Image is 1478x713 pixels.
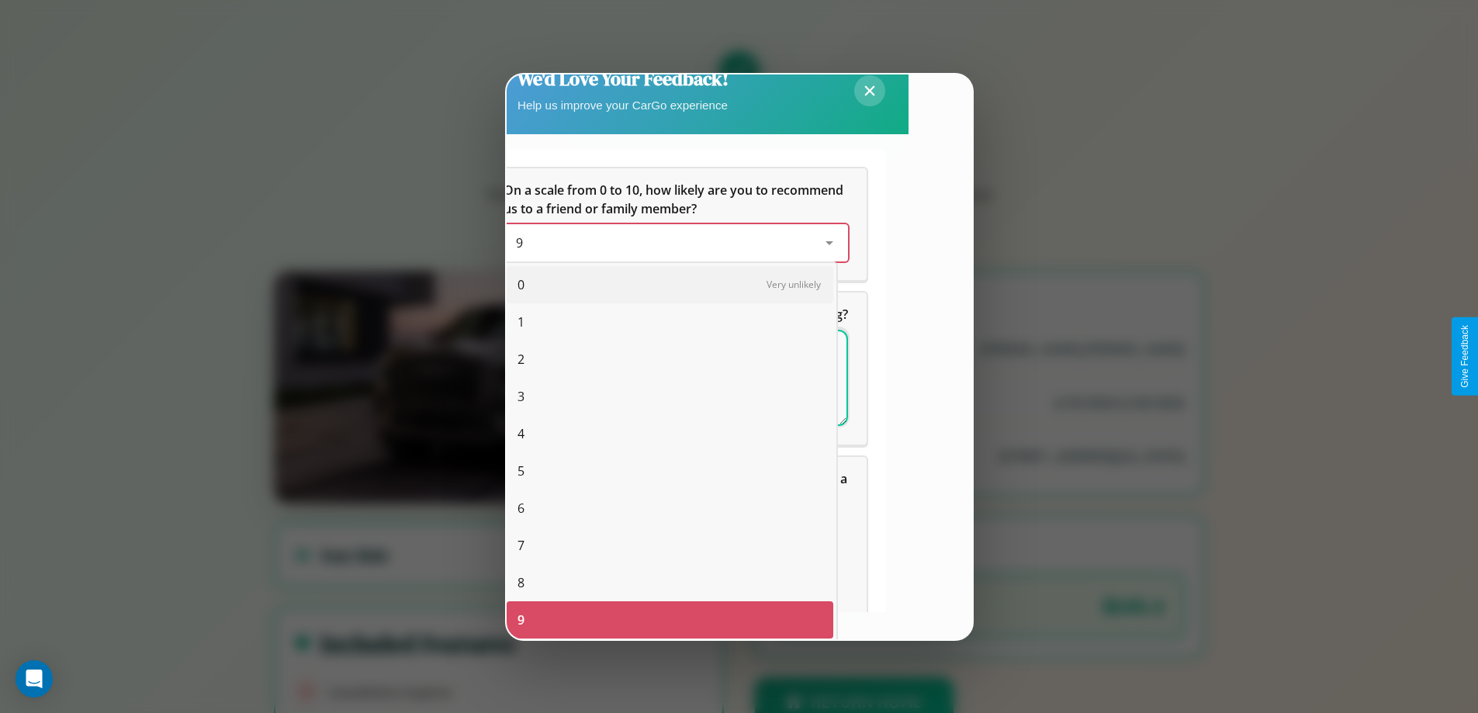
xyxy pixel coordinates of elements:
span: 2 [517,350,524,369]
span: 4 [517,424,524,443]
span: 9 [517,611,524,629]
div: 10 [507,639,833,676]
div: On a scale from 0 to 10, how likely are you to recommend us to a friend or family member? [485,168,867,280]
span: 8 [517,573,524,592]
div: 5 [507,452,833,490]
p: Help us improve your CarGo experience [517,95,729,116]
div: Open Intercom Messenger [16,660,53,697]
div: 1 [507,303,833,341]
div: 0 [507,266,833,303]
span: Very unlikely [767,278,821,291]
span: 1 [517,313,524,331]
div: 3 [507,378,833,415]
span: On a scale from 0 to 10, how likely are you to recommend us to a friend or family member? [504,182,846,217]
span: Which of the following features do you value the most in a vehicle? [504,470,850,506]
div: 8 [507,564,833,601]
div: 2 [507,341,833,378]
span: 0 [517,275,524,294]
div: On a scale from 0 to 10, how likely are you to recommend us to a friend or family member? [504,224,848,261]
div: 9 [507,601,833,639]
div: 7 [507,527,833,564]
div: 4 [507,415,833,452]
h2: We'd Love Your Feedback! [517,66,729,92]
span: 5 [517,462,524,480]
h5: On a scale from 0 to 10, how likely are you to recommend us to a friend or family member? [504,181,848,218]
span: 3 [517,387,524,406]
span: 6 [517,499,524,517]
span: What can we do to make your experience more satisfying? [504,306,848,323]
div: Give Feedback [1459,325,1470,388]
span: 7 [517,536,524,555]
span: 9 [516,234,523,251]
div: 6 [507,490,833,527]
